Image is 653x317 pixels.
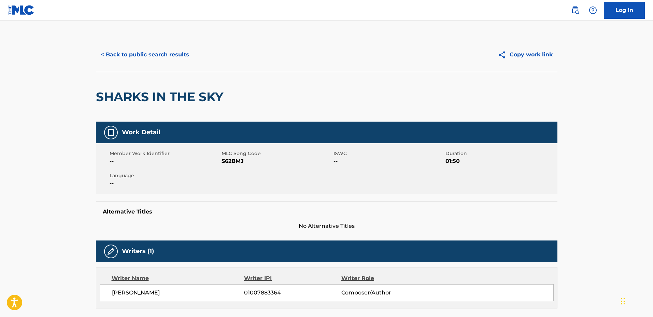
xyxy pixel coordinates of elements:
div: Writer Role [341,274,430,282]
div: Drag [621,291,625,312]
span: No Alternative Titles [96,222,557,230]
span: Member Work Identifier [110,150,220,157]
span: [PERSON_NAME] [112,289,244,297]
h2: SHARKS IN THE SKY [96,89,227,105]
span: MLC Song Code [222,150,332,157]
div: Help [586,3,600,17]
button: < Back to public search results [96,46,194,63]
h5: Work Detail [122,128,160,136]
span: ISWC [333,150,444,157]
span: S62BMJ [222,157,332,165]
span: Duration [445,150,556,157]
span: 01:50 [445,157,556,165]
img: MLC Logo [8,5,34,15]
h5: Writers (1) [122,247,154,255]
img: Copy work link [498,51,510,59]
span: -- [110,179,220,188]
button: Copy work link [493,46,557,63]
span: -- [110,157,220,165]
img: help [589,6,597,14]
iframe: Chat Widget [619,284,653,317]
div: Writer IPI [244,274,341,282]
img: Work Detail [107,128,115,137]
span: -- [333,157,444,165]
h5: Alternative Titles [103,208,551,215]
div: Writer Name [112,274,244,282]
a: Log In [604,2,645,19]
img: search [571,6,579,14]
span: Language [110,172,220,179]
a: Public Search [568,3,582,17]
img: Writers [107,247,115,256]
span: Composer/Author [341,289,430,297]
span: 01007883364 [244,289,341,297]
